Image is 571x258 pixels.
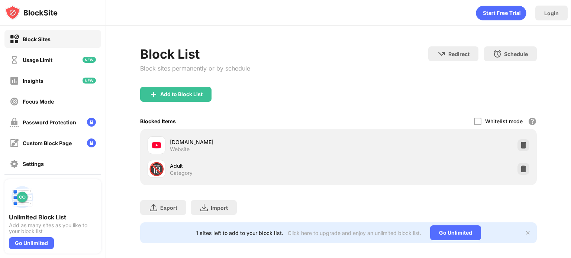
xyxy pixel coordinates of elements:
img: lock-menu.svg [87,138,96,147]
img: insights-off.svg [10,76,19,85]
div: Usage Limit [23,57,52,63]
div: Adult [170,162,338,170]
img: settings-off.svg [10,159,19,169]
div: 1 sites left to add to your block list. [196,230,283,236]
img: focus-off.svg [10,97,19,106]
div: animation [476,6,526,20]
div: Block sites permanently or by schedule [140,65,250,72]
div: Go Unlimited [430,225,481,240]
img: logo-blocksite.svg [5,5,58,20]
div: Blocked Items [140,118,176,124]
div: [DOMAIN_NAME] [170,138,338,146]
div: Custom Block Page [23,140,72,146]
div: Go Unlimited [9,237,54,249]
img: password-protection-off.svg [10,118,19,127]
div: Whitelist mode [485,118,523,124]
img: lock-menu.svg [87,118,96,127]
img: block-on.svg [10,35,19,44]
div: Insights [23,78,43,84]
img: time-usage-off.svg [10,55,19,65]
div: Unlimited Block List [9,213,97,221]
div: 🔞 [149,161,164,177]
img: favicons [152,141,161,150]
div: Category [170,170,193,176]
div: Add as many sites as you like to your block list [9,222,97,234]
div: Redirect [448,51,470,57]
div: Export [160,205,177,211]
div: Login [544,10,559,16]
div: Focus Mode [23,98,54,105]
div: Block List [140,46,250,62]
img: customize-block-page-off.svg [10,138,19,148]
img: push-block-list.svg [9,184,36,210]
img: new-icon.svg [83,78,96,84]
div: Add to Block List [160,91,203,97]
img: x-button.svg [525,230,531,236]
div: Website [170,146,190,153]
div: Schedule [504,51,528,57]
div: Import [211,205,228,211]
div: Click here to upgrade and enjoy an unlimited block list. [288,230,421,236]
div: Password Protection [23,119,76,125]
div: Settings [23,161,44,167]
img: new-icon.svg [83,57,96,63]
div: Block Sites [23,36,51,42]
